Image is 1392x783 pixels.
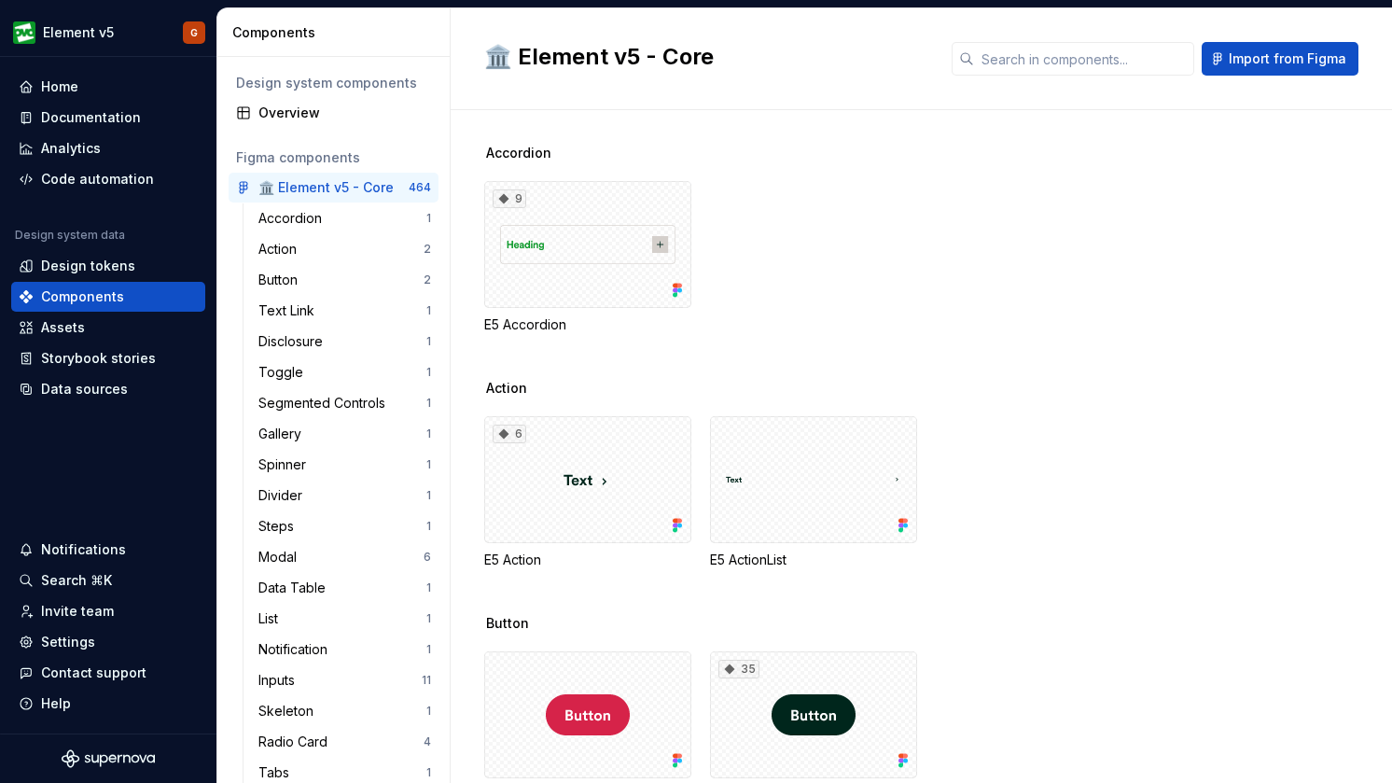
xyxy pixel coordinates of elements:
div: Data Table [258,579,333,597]
div: Spinner [258,455,313,474]
a: 🏛️ Element v5 - Core464 [229,173,438,203]
button: Element v5G [4,12,213,52]
div: Disclosure [258,332,330,351]
span: Accordion [486,144,551,162]
div: 1 [426,334,431,349]
div: 464 [409,180,431,195]
div: 1 [426,396,431,411]
a: Inputs11 [251,665,438,695]
a: Disclosure1 [251,327,438,357]
a: Storybook stories [11,343,205,373]
a: Notification1 [251,635,438,664]
div: Design tokens [41,257,135,275]
div: Accordion [258,209,329,228]
div: 1 [426,426,431,441]
a: Modal6 [251,542,438,572]
div: Inputs [258,671,302,690]
div: 1 [426,765,431,780]
button: Notifications [11,535,205,565]
div: Contact support [41,664,146,682]
a: Button2 [251,265,438,295]
div: Skeleton [258,702,321,720]
div: 11 [422,673,431,688]
div: Components [232,23,442,42]
div: Design system data [15,228,125,243]
div: Element v5 [43,23,114,42]
a: Accordion1 [251,203,438,233]
div: Steps [258,517,301,536]
div: 1 [426,488,431,503]
a: Divider1 [251,481,438,510]
div: Notification [258,640,335,659]
div: 1 [426,303,431,318]
div: Invite team [41,602,114,621]
div: Home [41,77,78,96]
div: 1 [426,211,431,226]
a: Overview [229,98,438,128]
div: Gallery [258,425,309,443]
a: Action2 [251,234,438,264]
div: Analytics [41,139,101,158]
div: Notifications [41,540,126,559]
div: Search ⌘K [41,571,112,590]
a: Skeleton1 [251,696,438,726]
div: 🏛️ Element v5 - Core [258,178,394,197]
a: Settings [11,627,205,657]
div: Components [41,287,124,306]
span: Action [486,379,527,398]
div: G [190,25,198,40]
a: Home [11,72,205,102]
div: Settings [41,633,95,651]
div: 35 [718,660,759,678]
div: Design system components [236,74,431,92]
div: Code automation [41,170,154,189]
img: a1163231-533e-497d-a445-0e6f5b523c07.png [13,21,35,44]
div: 9 [493,189,526,208]
div: 1 [426,457,431,472]
div: Action [258,240,304,259]
span: Import from Figma [1229,49,1346,68]
div: E5 Action [484,551,691,569]
span: Button [486,614,529,633]
div: 4 [424,734,431,749]
div: Storybook stories [41,349,156,368]
div: List [258,609,285,628]
div: Overview [258,104,431,122]
a: Design tokens [11,251,205,281]
div: 6E5 Action [484,416,691,569]
button: Contact support [11,658,205,688]
div: Toggle [258,363,311,382]
div: 2 [424,273,431,287]
a: Toggle1 [251,357,438,387]
a: Data sources [11,374,205,404]
a: Radio Card4 [251,727,438,757]
div: 9E5 Accordion [484,181,691,334]
a: Documentation [11,103,205,133]
div: Modal [258,548,304,566]
svg: Supernova Logo [62,749,155,768]
div: Button [258,271,305,289]
a: Text Link1 [251,296,438,326]
div: Tabs [258,763,297,782]
a: Gallery1 [251,419,438,449]
button: Import from Figma [1202,42,1358,76]
div: 1 [426,519,431,534]
a: Code automation [11,164,205,194]
div: 1 [426,365,431,380]
div: Text Link [258,301,322,320]
div: 1 [426,580,431,595]
a: Assets [11,313,205,343]
div: E5 ActionList [710,551,917,569]
div: 6 [493,425,526,443]
div: Documentation [41,108,141,127]
div: Segmented Controls [258,394,393,412]
button: Search ⌘K [11,566,205,595]
div: 1 [426,704,431,719]
div: Assets [41,318,85,337]
input: Search in components... [974,42,1194,76]
a: Invite team [11,596,205,626]
div: 1 [426,642,431,657]
a: Spinner1 [251,450,438,480]
a: Components [11,282,205,312]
